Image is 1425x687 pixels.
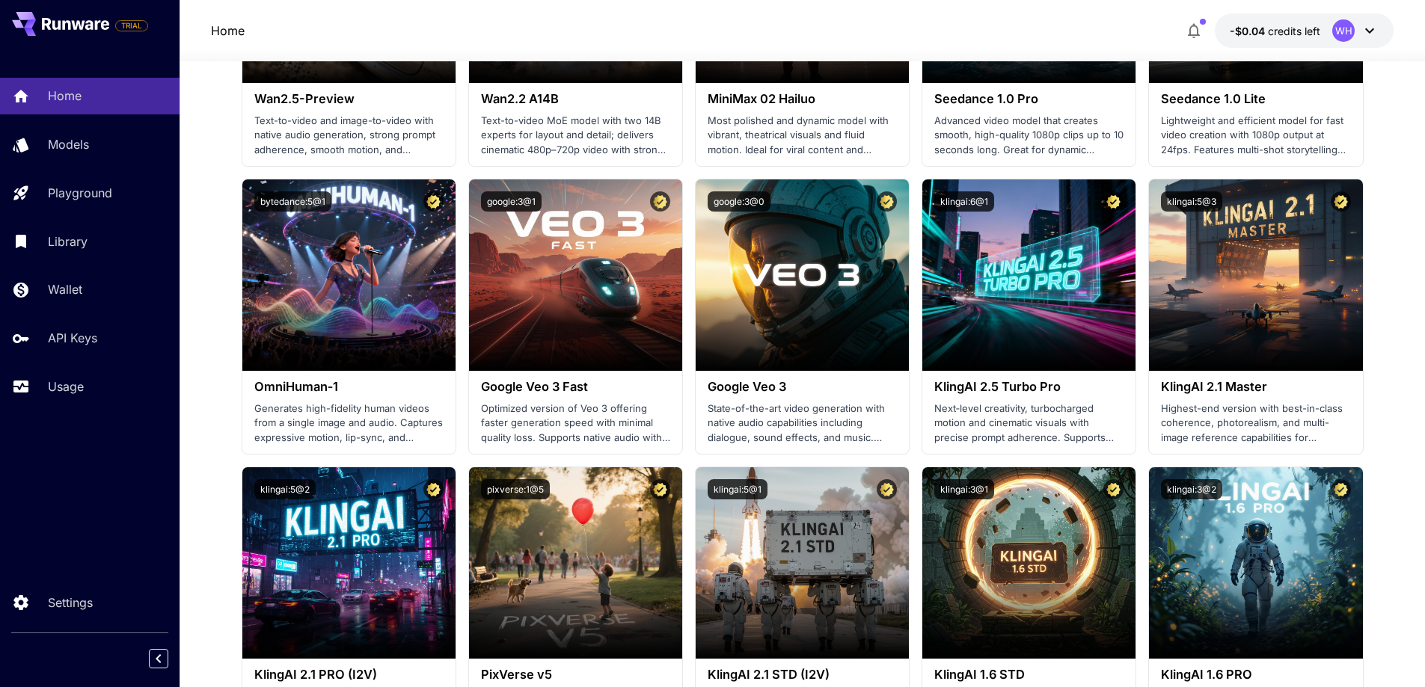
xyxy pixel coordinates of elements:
[469,467,682,659] img: alt
[211,22,245,40] a: Home
[48,87,82,105] p: Home
[708,92,897,106] h3: MiniMax 02 Hailuo
[254,401,444,446] p: Generates high-fidelity human videos from a single image and audio. Captures expressive motion, l...
[481,401,670,446] p: Optimized version of Veo 3 offering faster generation speed with minimal quality loss. Supports n...
[242,467,456,659] img: alt
[650,479,670,499] button: Certified Model – Vetted for best performance and includes a commercial license.
[254,114,444,158] p: Text-to-video and image-to-video with native audio generation, strong prompt adherence, smooth mo...
[1331,191,1351,212] button: Certified Model – Vetted for best performance and includes a commercial license.
[254,92,444,106] h3: Wan2.5-Preview
[934,668,1124,682] h3: KlingAI 1.6 STD
[922,467,1136,659] img: alt
[423,191,444,212] button: Certified Model – Vetted for best performance and includes a commercial license.
[1161,114,1350,158] p: Lightweight and efficient model for fast video creation with 1080p output at 24fps. Features mult...
[469,179,682,371] img: alt
[48,232,88,250] p: Library
[160,645,180,672] div: Collapse sidebar
[708,191,770,212] button: google:3@0
[48,135,89,153] p: Models
[708,479,767,499] button: klingai:5@1
[48,329,97,347] p: API Keys
[1230,23,1320,39] div: -$0.0414
[481,668,670,682] h3: PixVerse v5
[1103,479,1124,499] button: Certified Model – Vetted for best performance and includes a commercial license.
[48,280,82,298] p: Wallet
[1230,25,1268,37] span: -$0.04
[877,191,897,212] button: Certified Model – Vetted for best performance and includes a commercial license.
[696,467,909,659] img: alt
[708,114,897,158] p: Most polished and dynamic model with vibrant, theatrical visuals and fluid motion. Ideal for vira...
[1103,191,1124,212] button: Certified Model – Vetted for best performance and includes a commercial license.
[934,401,1124,446] p: Next‑level creativity, turbocharged motion and cinematic visuals with precise prompt adherence. S...
[1331,479,1351,499] button: Certified Model – Vetted for best performance and includes a commercial license.
[481,92,670,106] h3: Wan2.2 A14B
[708,401,897,446] p: State-of-the-art video generation with native audio capabilities including dialogue, sound effect...
[242,179,456,371] img: alt
[115,16,148,34] span: Add your payment card to enable full platform functionality.
[48,378,84,395] p: Usage
[1161,668,1350,682] h3: KlingAI 1.6 PRO
[934,92,1124,106] h3: Seedance 1.0 Pro
[254,479,316,499] button: klingai:5@2
[1161,479,1222,499] button: klingai:3@2
[254,380,444,394] h3: OmniHuman‑1
[1161,92,1350,106] h3: Seedance 1.0 Lite
[48,594,93,611] p: Settings
[934,479,994,499] button: klingai:3@1
[48,184,112,202] p: Playground
[481,479,550,499] button: pixverse:1@5
[922,179,1136,371] img: alt
[1161,191,1222,212] button: klingai:5@3
[116,20,147,31] span: TRIAL
[934,114,1124,158] p: Advanced video model that creates smooth, high-quality 1080p clips up to 10 seconds long. Great f...
[708,668,897,682] h3: KlingAI 2.1 STD (I2V)
[481,114,670,158] p: Text-to-video MoE model with two 14B experts for layout and detail; delivers cinematic 480p–720p ...
[1149,467,1362,659] img: alt
[211,22,245,40] nav: breadcrumb
[934,380,1124,394] h3: KlingAI 2.5 Turbo Pro
[423,479,444,499] button: Certified Model – Vetted for best performance and includes a commercial license.
[650,191,670,212] button: Certified Model – Vetted for best performance and includes a commercial license.
[149,649,168,668] button: Collapse sidebar
[708,380,897,394] h3: Google Veo 3
[481,191,542,212] button: google:3@1
[1215,13,1394,48] button: -$0.0414WH
[934,191,994,212] button: klingai:6@1
[696,179,909,371] img: alt
[1161,401,1350,446] p: Highest-end version with best-in-class coherence, photorealism, and multi-image reference capabil...
[1332,19,1355,42] div: WH
[481,380,670,394] h3: Google Veo 3 Fast
[254,668,444,682] h3: KlingAI 2.1 PRO (I2V)
[1161,380,1350,394] h3: KlingAI 2.1 Master
[877,479,897,499] button: Certified Model – Vetted for best performance and includes a commercial license.
[1268,25,1320,37] span: credits left
[1149,179,1362,371] img: alt
[254,191,331,212] button: bytedance:5@1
